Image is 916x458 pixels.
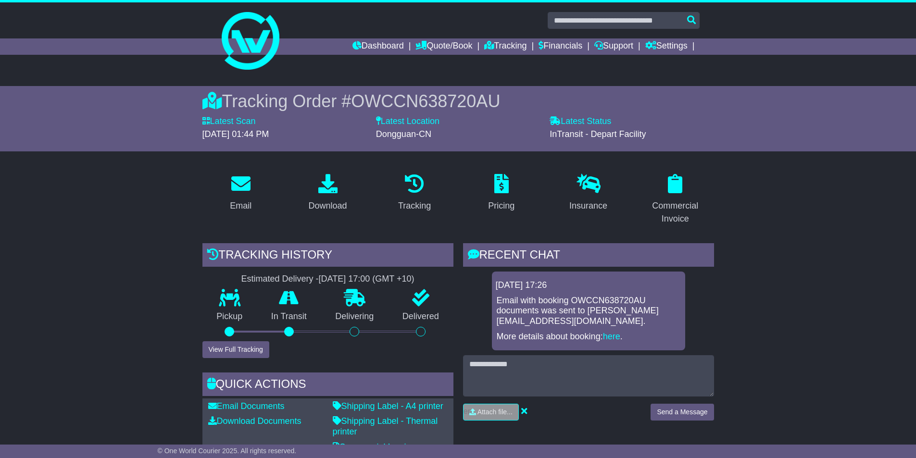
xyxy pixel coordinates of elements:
div: Pricing [488,199,514,212]
a: Pricing [482,171,521,216]
button: Send a Message [651,404,714,421]
div: Download [308,199,347,212]
div: Quick Actions [202,372,453,398]
p: Email with booking OWCCN638720AU documents was sent to [PERSON_NAME][EMAIL_ADDRESS][DOMAIN_NAME]. [497,296,680,327]
div: RECENT CHAT [463,243,714,269]
label: Latest Location [376,116,439,127]
div: [DATE] 17:00 (GMT +10) [319,274,414,285]
a: Support [594,38,633,55]
p: Delivering [321,311,389,322]
a: Email [224,171,258,216]
a: Email Documents [208,401,285,411]
a: Commercial Invoice [637,171,714,229]
p: In Transit [257,311,321,322]
div: Tracking history [202,243,453,269]
a: Download Documents [208,416,301,426]
p: Pickup [202,311,257,322]
a: Commercial Invoice [333,442,415,452]
a: Download [302,171,353,216]
span: OWCCN638720AU [351,91,500,111]
label: Latest Scan [202,116,256,127]
a: Shipping Label - Thermal printer [333,416,438,436]
div: Insurance [569,199,607,212]
div: Tracking Order # [202,91,714,111]
label: Latest Status [550,116,611,127]
a: Tracking [484,38,527,55]
div: [DATE] 17:26 [496,280,681,291]
span: © One World Courier 2025. All rights reserved. [158,447,297,455]
a: Quote/Book [415,38,472,55]
button: View Full Tracking [202,341,269,358]
a: Settings [645,38,688,55]
a: here [603,332,620,341]
a: Shipping Label - A4 printer [333,401,443,411]
p: More details about booking: . [497,332,680,342]
a: Insurance [563,171,614,216]
span: Dongguan-CN [376,129,431,139]
a: Tracking [392,171,437,216]
div: Tracking [398,199,431,212]
span: InTransit - Depart Facility [550,129,646,139]
p: Delivered [388,311,453,322]
span: [DATE] 01:44 PM [202,129,269,139]
div: Commercial Invoice [643,199,708,225]
div: Email [230,199,251,212]
a: Financials [539,38,582,55]
a: Dashboard [352,38,404,55]
div: Estimated Delivery - [202,274,453,285]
